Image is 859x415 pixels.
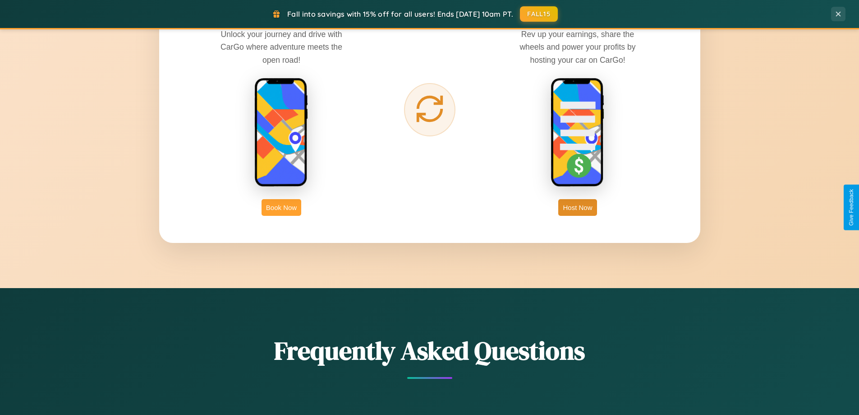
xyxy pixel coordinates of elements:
img: host phone [551,78,605,188]
img: rent phone [254,78,308,188]
h2: Frequently Asked Questions [159,333,700,368]
button: Host Now [558,199,597,216]
button: FALL15 [520,6,558,22]
button: Book Now [262,199,301,216]
span: Fall into savings with 15% off for all users! Ends [DATE] 10am PT. [287,9,513,19]
p: Unlock your journey and drive with CarGo where adventure meets the open road! [214,28,349,66]
p: Rev up your earnings, share the wheels and power your profits by hosting your car on CarGo! [510,28,645,66]
div: Give Feedback [848,189,854,226]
